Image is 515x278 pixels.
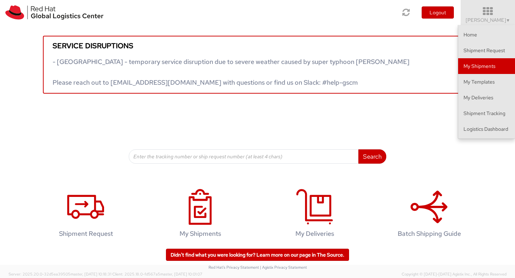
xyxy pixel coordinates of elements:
[147,182,254,248] a: My Shipments
[358,149,386,164] button: Search
[166,249,349,261] a: Didn't find what you were looking for? Learn more on our page in The Source.
[458,121,515,137] a: Logistics Dashboard
[70,272,111,277] span: master, [DATE] 10:18:31
[261,182,368,248] a: My Deliveries
[53,42,462,50] h5: Service disruptions
[40,230,132,237] h4: Shipment Request
[53,58,409,86] span: - [GEOGRAPHIC_DATA] - temporary service disruption due to severe weather caused by super typhoon ...
[506,18,510,23] span: ▼
[160,272,202,277] span: master, [DATE] 10:01:07
[260,265,307,270] a: | Agistix Privacy Statement
[129,149,359,164] input: Enter the tracking number or ship request number (at least 4 chars)
[209,265,259,270] a: Red Hat's Privacy Statement
[376,182,483,248] a: Batch Shipping Guide
[458,43,515,58] a: Shipment Request
[458,105,515,121] a: Shipment Tracking
[43,36,472,94] a: Service disruptions - [GEOGRAPHIC_DATA] - temporary service disruption due to severe weather caus...
[458,74,515,90] a: My Templates
[383,230,475,237] h4: Batch Shipping Guide
[154,230,246,237] h4: My Shipments
[402,272,506,277] span: Copyright © [DATE]-[DATE] Agistix Inc., All Rights Reserved
[9,272,111,277] span: Server: 2025.20.0-32d5ea39505
[458,27,515,43] a: Home
[32,182,139,248] a: Shipment Request
[422,6,454,19] button: Logout
[269,230,361,237] h4: My Deliveries
[466,17,510,23] span: [PERSON_NAME]
[458,90,515,105] a: My Deliveries
[5,5,103,20] img: rh-logistics-00dfa346123c4ec078e1.svg
[112,272,202,277] span: Client: 2025.18.0-fd567a5
[458,58,515,74] a: My Shipments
